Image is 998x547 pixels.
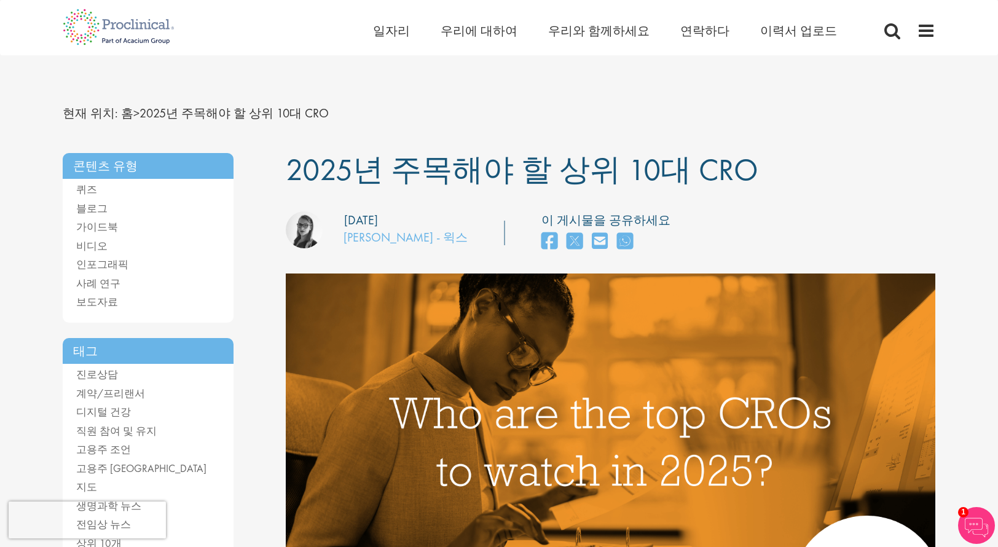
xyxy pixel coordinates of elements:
[133,105,139,121] font: >
[76,480,97,494] a: 지도
[76,239,108,253] a: 비디오
[592,229,608,255] a: 이메일로 공유하다
[373,23,410,39] a: 일자리
[63,105,118,121] font: 현재 위치:
[139,105,329,121] font: 2025년 주목해야 할 상위 10대 CRO
[76,443,131,456] a: 고용주 조언
[76,405,131,419] a: 디지털 건강
[441,23,517,39] a: 우리에 대하여
[76,499,141,513] a: 생명과학 뉴스
[76,183,97,196] a: 퀴즈
[760,23,837,39] a: 이력서 업로드
[958,507,995,544] img: 챗봇
[680,23,729,39] a: 연락하다
[76,202,108,215] a: 블로그
[9,502,166,538] iframe: 리캡차
[617,229,633,255] a: 왓츠앱으로 공유
[73,157,138,174] font: 콘텐츠 유형
[961,508,965,516] font: 1
[548,23,650,39] a: 우리와 함께하세요
[76,424,157,438] a: 직원 참여 및 유지
[344,212,378,228] font: [DATE]
[286,150,758,189] font: 2025년 주목해야 할 상위 10대 CRO
[344,229,468,245] a: [PERSON_NAME] - 윅스
[567,229,583,255] a: 트위터에 공유하다
[76,220,118,234] a: 가이드북
[541,229,557,255] a: 페이스북에 공유하다
[121,105,133,121] a: 빵 부스러기 링크
[76,462,206,475] a: 고용주 [GEOGRAPHIC_DATA]
[76,387,145,400] a: 계약/프리랜서
[541,212,670,228] font: 이 게시물을 공유하세요
[121,105,133,121] font: 홈
[76,277,120,290] a: 사례 연구
[73,342,98,359] font: 태그
[76,368,118,381] a: 진로상담
[76,258,128,271] a: 인포그래픽
[76,295,118,309] a: 보도자료
[286,211,323,248] img: 테오도라 사블로브스키 - 윅스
